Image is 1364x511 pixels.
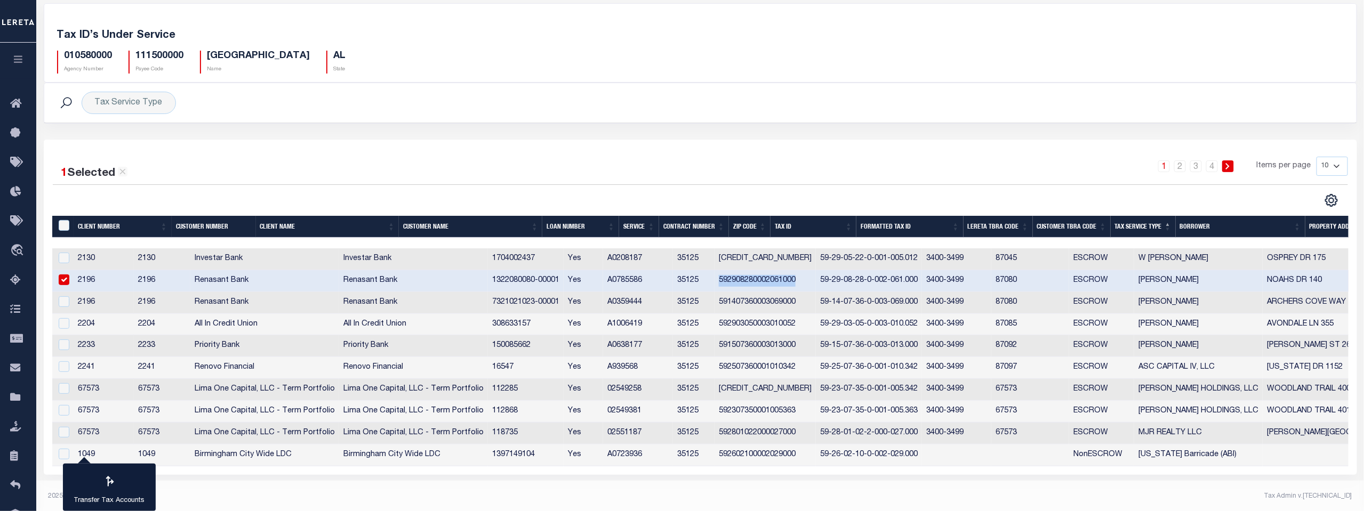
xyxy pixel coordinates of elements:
[190,292,339,314] td: Renasant Bank
[1206,160,1218,172] a: 4
[190,248,339,270] td: Investar Bank
[488,357,564,379] td: 16547
[136,66,184,74] p: Payee Code
[715,248,816,270] td: [CREDIT_CARD_NUMBER]
[673,270,715,292] td: 35125
[816,335,922,357] td: 59-15-07-36-0-003-013.000
[816,444,922,466] td: 59-26-02-10-0-002-029.000
[922,401,991,423] td: 3400-3499
[1134,423,1263,444] td: MJR REALTY LLC
[190,423,339,444] td: Lima One Capital, LLC - Term Portfolio
[74,292,134,314] td: 2196
[339,292,488,314] td: Renasant Bank
[190,444,339,466] td: Birmingham City Wide LDC
[339,423,488,444] td: Lima One Capital, LLC - Term Portfolio
[1033,216,1111,238] th: Customer TBRA Code: activate to sort column ascending
[564,270,603,292] td: Yes
[603,444,673,466] td: A0723936
[991,314,1069,336] td: 87085
[856,216,964,238] th: Formatted Tax ID: activate to sort column ascending
[1069,401,1134,423] td: ESCROW
[339,357,488,379] td: Renovo Financial
[564,248,603,270] td: Yes
[488,423,564,444] td: 118735
[922,292,991,314] td: 3400-3499
[603,357,673,379] td: A939568
[1134,248,1263,270] td: W [PERSON_NAME]
[729,216,771,238] th: Zip Code: activate to sort column ascending
[61,168,68,179] span: 1
[564,444,603,466] td: Yes
[715,270,816,292] td: 592908280002061000
[1069,248,1134,270] td: ESCROW
[74,335,134,357] td: 2233
[74,401,134,423] td: 67573
[488,444,564,466] td: 1397149104
[603,379,673,401] td: 02549258
[1190,160,1202,172] a: 3
[74,444,134,466] td: 1049
[1257,160,1311,172] span: Items per page
[334,66,346,74] p: State
[1069,379,1134,401] td: ESCROW
[964,216,1033,238] th: LERETA TBRA Code: activate to sort column ascending
[1158,160,1170,172] a: 1
[991,248,1069,270] td: 87045
[1069,357,1134,379] td: ESCROW
[564,335,603,357] td: Yes
[922,270,991,292] td: 3400-3499
[134,401,190,423] td: 67573
[74,216,172,238] th: Client Number: activate to sort column ascending
[488,270,564,292] td: 1322080080-00001
[1069,270,1134,292] td: ESCROW
[991,292,1069,314] td: 87080
[715,401,816,423] td: 592307350001005363
[991,357,1069,379] td: 87097
[715,314,816,336] td: 592903050003010052
[564,314,603,336] td: Yes
[74,423,134,444] td: 67573
[190,314,339,336] td: All In Credit Union
[399,216,542,238] th: Customer Name: activate to sort column ascending
[673,335,715,357] td: 35125
[922,314,991,336] td: 3400-3499
[771,216,856,238] th: Tax ID: activate to sort column ascending
[65,51,113,62] h5: 010580000
[61,165,127,182] div: Selected
[991,335,1069,357] td: 87092
[922,248,991,270] td: 3400-3499
[82,92,176,114] div: Tax Service Type
[1069,292,1134,314] td: ESCROW
[74,248,134,270] td: 2130
[922,357,991,379] td: 3400-3499
[673,357,715,379] td: 35125
[564,423,603,444] td: Yes
[57,29,1344,42] h5: Tax ID’s Under Service
[816,379,922,401] td: 59-23-07-35-0-001-005.342
[1069,423,1134,444] td: ESCROW
[190,379,339,401] td: Lima One Capital, LLC - Term Portfolio
[715,357,816,379] td: 592507360001010342
[339,314,488,336] td: All In Credit Union
[673,423,715,444] td: 35125
[673,401,715,423] td: 35125
[1176,216,1305,238] th: Borrower: activate to sort column ascending
[922,423,991,444] td: 3400-3499
[190,270,339,292] td: Renasant Bank
[190,401,339,423] td: Lima One Capital, LLC - Term Portfolio
[339,379,488,401] td: Lima One Capital, LLC - Term Portfolio
[134,270,190,292] td: 2196
[673,444,715,466] td: 35125
[708,491,1352,501] div: Tax Admin v.[TECHNICAL_ID]
[10,244,27,258] i: travel_explore
[256,216,399,238] th: Client Name: activate to sort column ascending
[65,66,113,74] p: Agency Number
[74,357,134,379] td: 2241
[816,401,922,423] td: 59-23-07-35-0-001-005.363
[74,270,134,292] td: 2196
[1134,379,1263,401] td: [PERSON_NAME] HOLDINGS, LLC
[816,423,922,444] td: 59-28-01-02-2-000-027.000
[1069,314,1134,336] td: ESCROW
[74,379,134,401] td: 67573
[488,401,564,423] td: 112868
